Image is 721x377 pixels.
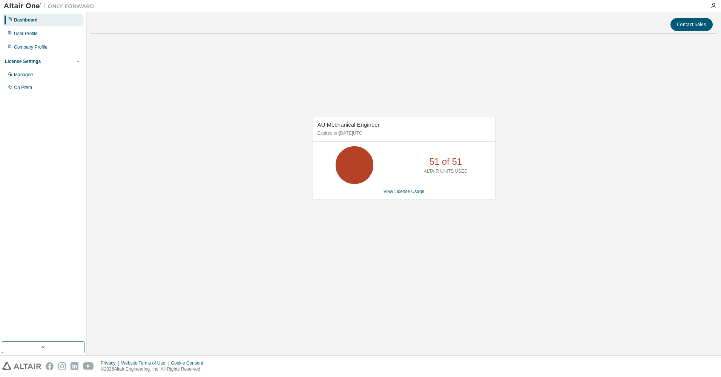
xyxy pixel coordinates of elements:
[14,44,48,50] div: Company Profile
[5,58,41,64] div: License Settings
[670,18,713,31] button: Contact Sales
[101,360,121,366] div: Privacy
[4,2,98,10] img: Altair One
[121,360,171,366] div: Website Terms of Use
[58,362,66,370] img: instagram.svg
[14,72,33,78] div: Managed
[424,168,468,175] p: ALTAIR UNITS USED
[101,366,208,372] p: © 2025 Altair Engineering, Inc. All Rights Reserved.
[14,84,32,90] div: On Prem
[83,362,94,370] img: youtube.svg
[2,362,41,370] img: altair_logo.svg
[171,360,207,366] div: Cookie Consent
[429,155,462,168] p: 51 of 51
[71,362,78,370] img: linkedin.svg
[384,189,425,194] a: View License Usage
[14,17,38,23] div: Dashboard
[46,362,54,370] img: facebook.svg
[318,121,380,128] span: AU Mechanical Engineer
[318,130,489,136] p: Expires on [DATE] UTC
[14,31,38,37] div: User Profile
